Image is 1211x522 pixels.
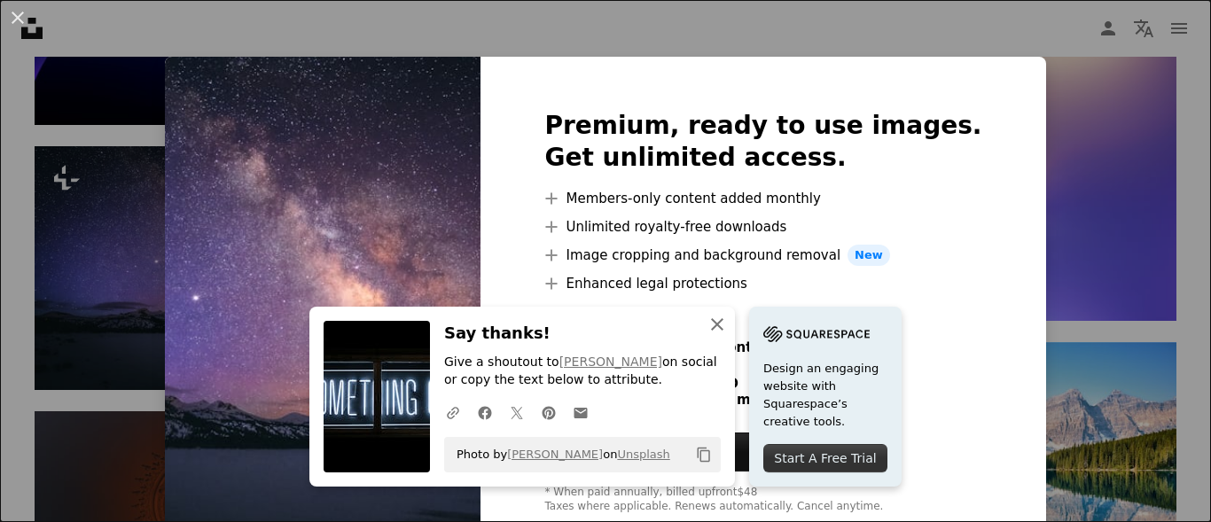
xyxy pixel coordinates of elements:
[763,321,870,347] img: file-1705255347840-230a6ab5bca9image
[559,354,662,369] a: [PERSON_NAME]
[444,354,721,389] p: Give a shoutout to on social or copy the text below to attribute.
[501,394,533,430] a: Share on Twitter
[617,448,669,461] a: Unsplash
[848,245,890,266] span: New
[544,245,981,266] li: Image cropping and background removal
[749,307,902,487] a: Design an engaging website with Squarespace’s creative tools.Start A Free Trial
[507,448,603,461] a: [PERSON_NAME]
[544,216,981,238] li: Unlimited royalty-free downloads
[689,440,719,470] button: Copy to clipboard
[544,110,981,174] h2: Premium, ready to use images. Get unlimited access.
[565,394,597,430] a: Share over email
[544,188,981,209] li: Members-only content added monthly
[469,394,501,430] a: Share on Facebook
[763,360,887,431] span: Design an engaging website with Squarespace’s creative tools.
[544,273,981,294] li: Enhanced legal protections
[763,444,887,472] div: Start A Free Trial
[533,394,565,430] a: Share on Pinterest
[544,486,981,514] div: * When paid annually, billed upfront $48 Taxes where applicable. Renews automatically. Cancel any...
[448,440,670,469] span: Photo by on
[444,321,721,347] h3: Say thanks!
